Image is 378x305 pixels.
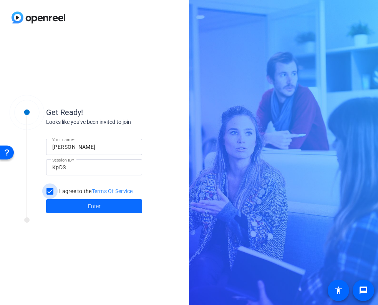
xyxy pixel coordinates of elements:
a: Terms Of Service [92,188,133,194]
button: Enter [46,199,142,213]
div: Looks like you've been invited to join [46,118,200,126]
mat-label: Your name [52,137,73,142]
label: I agree to the [58,187,133,195]
mat-label: Session ID [52,158,72,162]
mat-icon: message [359,286,368,295]
mat-icon: accessibility [334,286,343,295]
div: Get Ready! [46,107,200,118]
span: Enter [88,202,101,210]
